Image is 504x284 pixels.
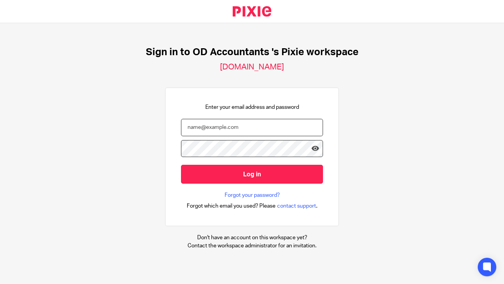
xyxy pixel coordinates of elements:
[187,201,318,210] div: .
[277,202,316,210] span: contact support
[225,191,280,199] a: Forgot your password?
[146,46,359,58] h1: Sign in to OD Accountants 's Pixie workspace
[181,165,323,184] input: Log in
[181,119,323,136] input: name@example.com
[220,62,284,72] h2: [DOMAIN_NAME]
[187,202,276,210] span: Forgot which email you used? Please
[205,103,299,111] p: Enter your email address and password
[188,242,316,250] p: Contact the workspace administrator for an invitation.
[188,234,316,242] p: Don't have an account on this workspace yet?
